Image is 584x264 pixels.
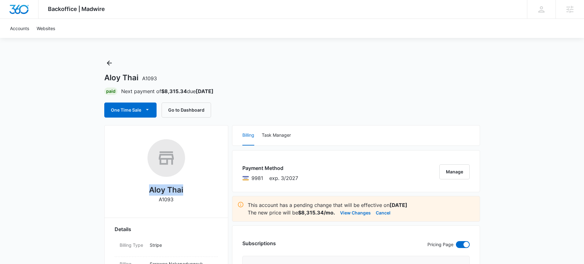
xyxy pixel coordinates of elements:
[104,58,114,68] button: Back
[115,238,218,257] div: Billing TypeStripe
[242,240,276,247] h3: Subscriptions
[162,103,211,118] button: Go to Dashboard
[161,88,187,94] strong: $8,315.34
[104,87,117,95] div: Paid
[248,201,475,209] p: This account has a pending change that will be effective on
[150,242,213,248] p: Stripe
[390,202,407,208] strong: [DATE]
[376,209,390,216] button: Cancel
[242,164,298,172] h3: Payment Method
[298,209,335,216] strong: $8,315.34/mo.
[427,241,453,248] p: Pricing Page
[439,164,470,179] button: Manage
[104,103,157,118] button: One Time Sale
[262,125,291,145] button: Task Manager
[33,19,59,38] a: Websites
[6,19,33,38] a: Accounts
[48,6,105,12] span: Backoffice | Madwire
[120,242,145,248] dt: Billing Type
[121,87,214,95] p: Next payment of due
[159,196,173,203] p: A1093
[251,174,263,182] span: Visa ending with
[142,75,157,82] span: A1093
[104,73,157,82] h1: Aloy Thai
[248,209,335,216] p: The new price will be
[149,184,183,196] h2: Aloy Thai
[196,88,214,94] strong: [DATE]
[242,125,254,145] button: Billing
[269,174,298,182] span: exp. 3/2027
[115,225,131,233] span: Details
[340,209,371,216] button: View Changes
